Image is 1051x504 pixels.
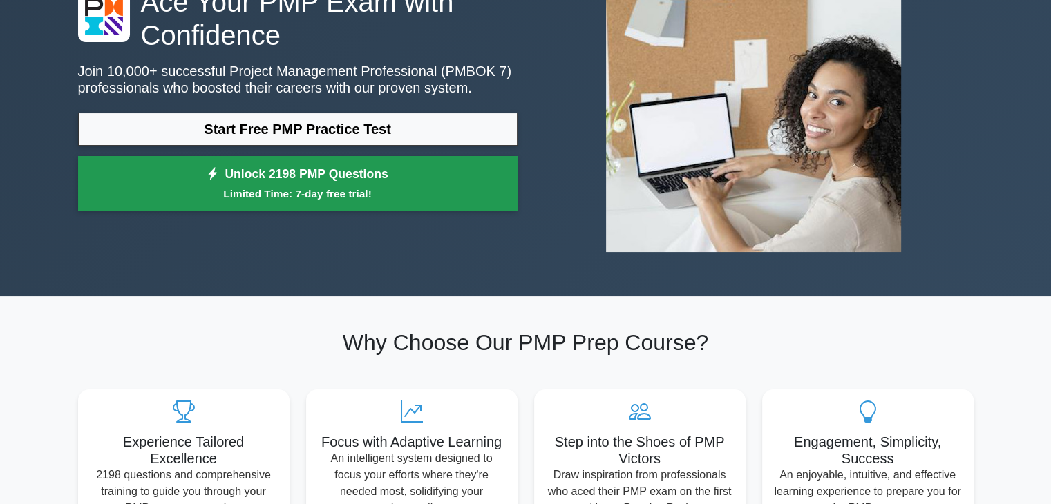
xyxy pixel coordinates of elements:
h5: Focus with Adaptive Learning [317,434,506,450]
h5: Engagement, Simplicity, Success [773,434,963,467]
a: Unlock 2198 PMP QuestionsLimited Time: 7-day free trial! [78,156,518,211]
p: Join 10,000+ successful Project Management Professional (PMBOK 7) professionals who boosted their... [78,63,518,96]
a: Start Free PMP Practice Test [78,113,518,146]
h5: Step into the Shoes of PMP Victors [545,434,735,467]
h2: Why Choose Our PMP Prep Course? [78,329,974,356]
small: Limited Time: 7-day free trial! [95,186,500,202]
h5: Experience Tailored Excellence [89,434,278,467]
